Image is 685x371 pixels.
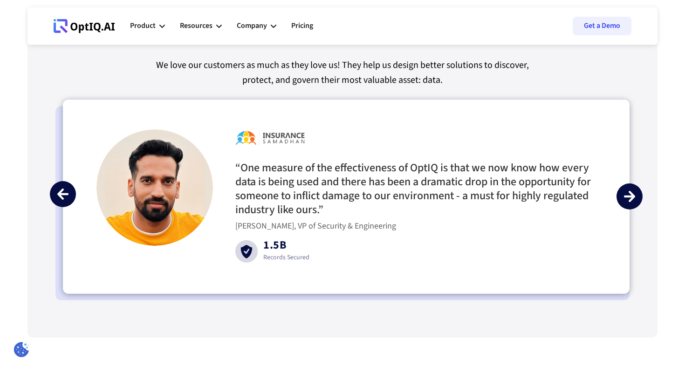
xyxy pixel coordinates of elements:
[180,12,222,40] div: Resources
[63,100,630,292] div: 2 of 3
[235,161,596,217] h3: “One measure of the effectiveness of OptIQ is that we now know how every data is being used and t...
[616,183,643,209] div: next slide
[55,58,630,88] div: We love our customers as much as they love us! They help us design better solutions to discover, ...
[573,17,631,35] a: Get a Demo
[235,222,402,231] div: [PERSON_NAME], VP of Security & Engineering
[130,20,156,32] div: Product
[291,12,313,40] a: Pricing
[63,100,630,294] div: carousel
[263,253,309,262] div: Records Secured
[180,20,212,32] div: Resources
[54,12,115,40] a: Webflow Homepage
[263,241,309,253] div: 1.5B
[237,20,267,32] div: Company
[50,181,76,207] div: previous slide
[237,12,276,40] div: Company
[130,12,165,40] div: Product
